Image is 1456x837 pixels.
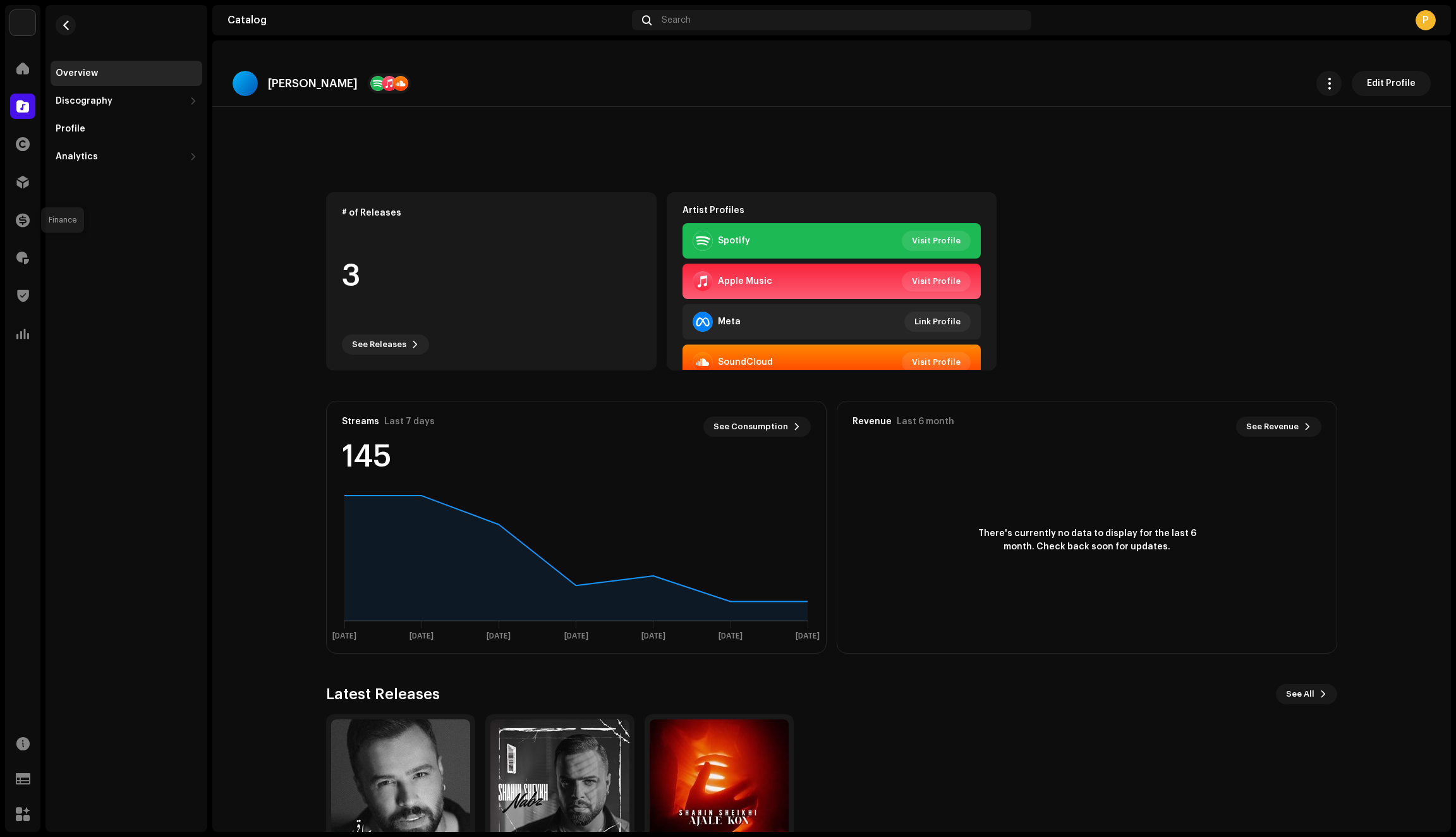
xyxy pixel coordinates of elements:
div: Overview [56,68,98,78]
button: Visit Profile [902,352,971,372]
button: See Consumption [703,417,811,437]
button: Visit Profile [902,231,971,251]
div: Profile [56,124,85,134]
re-m-nav-dropdown: Discography [51,89,202,114]
div: Streams [342,417,379,427]
span: Visit Profile [912,269,961,294]
p: [PERSON_NAME] [268,77,358,90]
span: Search [662,15,691,25]
span: Visit Profile [912,350,961,375]
strong: Artist Profiles [682,205,744,216]
span: Link Profile [914,309,961,334]
re-o-card-data: # of Releases [326,192,657,370]
text: [DATE] [719,632,743,640]
text: [DATE] [487,632,511,640]
div: P [1416,10,1436,30]
div: Apple Music [718,276,772,286]
div: Meta [718,317,741,327]
div: Spotify [718,236,750,246]
div: Discography [56,96,112,106]
span: See Releases [352,332,406,357]
button: Visit Profile [902,271,971,291]
text: [DATE] [409,632,434,640]
text: [DATE] [796,632,820,640]
button: Edit Profile [1352,71,1431,96]
div: Catalog [227,15,627,25]
button: See All [1276,684,1337,704]
h3: Latest Releases [326,684,440,704]
div: # of Releases [342,208,641,218]
re-m-nav-item: Overview [51,61,202,86]
text: [DATE] [332,632,356,640]
text: [DATE] [641,632,665,640]
div: SoundCloud [718,357,773,367]
span: See All [1286,681,1314,707]
div: Revenue [852,417,892,427]
span: There's currently no data to display for the last 6 month. Check back soon for updates. [973,527,1201,554]
div: Last 6 month [897,417,954,427]
text: [DATE] [564,632,588,640]
button: Link Profile [904,312,971,332]
button: See Releases [342,334,429,355]
img: 6dfc84ee-69e5-4cae-a1fb-b2a148a81d2f [10,10,35,35]
span: See Revenue [1246,414,1299,439]
re-m-nav-item: Profile [51,116,202,142]
span: See Consumption [713,414,788,439]
re-m-nav-dropdown: Analytics [51,144,202,169]
button: See Revenue [1236,417,1321,437]
span: Visit Profile [912,228,961,254]
div: Last 7 days [384,417,435,427]
div: Analytics [56,152,98,162]
span: Edit Profile [1367,71,1416,96]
